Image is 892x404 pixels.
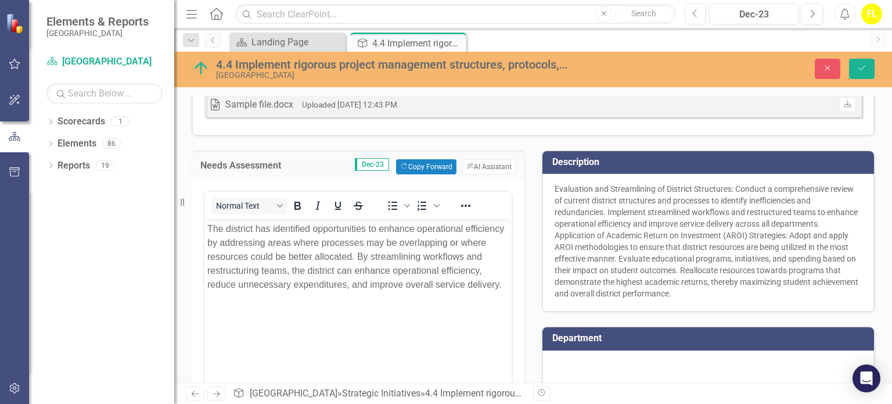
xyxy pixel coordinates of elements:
[412,198,441,214] div: Numbered list
[555,184,858,298] span: Evaluation and Streamlining of District Structures: Conduct a comprehensive review of current dis...
[57,137,96,151] a: Elements
[456,198,476,214] button: Reveal or hide additional toolbar items
[308,198,328,214] button: Italic
[287,198,307,214] button: Bold
[372,36,463,51] div: 4.4 Implement rigorous project management structures, protocols, and processes.
[6,13,26,34] img: ClearPoint Strategy
[57,159,90,173] a: Reports
[57,115,105,128] a: Scorecards
[102,139,121,149] div: 86
[46,55,163,69] a: [GEOGRAPHIC_DATA]
[233,387,524,401] div: » »
[46,28,149,38] small: [GEOGRAPHIC_DATA]
[328,198,348,214] button: Underline
[462,159,516,174] button: AI Assistant
[552,157,868,167] h3: Description
[200,160,305,171] h3: Needs Assessment
[713,8,794,22] div: Dec-23
[552,333,868,344] h3: Department
[709,3,799,24] button: Dec-23
[342,388,420,399] a: Strategic Initiatives
[211,198,287,214] button: Block Normal Text
[192,59,210,77] img: On Target
[216,58,570,71] div: 4.4 Implement rigorous project management structures, protocols, and processes.
[348,198,368,214] button: Strikethrough
[46,15,149,28] span: Elements & Reports
[355,158,389,171] span: Dec-23
[383,198,412,214] div: Bullet list
[861,3,882,24] button: FL
[251,35,343,49] div: Landing Page
[216,71,570,80] div: [GEOGRAPHIC_DATA]
[631,9,656,18] span: Search
[96,160,114,170] div: 19
[225,98,293,112] div: Sample file.docx
[235,4,675,24] input: Search ClearPoint...
[232,35,343,49] a: Landing Page
[853,364,880,392] div: Open Intercom Messenger
[615,6,673,22] button: Search
[396,159,456,174] button: Copy Forward
[425,388,758,399] div: 4.4 Implement rigorous project management structures, protocols, and processes.
[250,388,337,399] a: [GEOGRAPHIC_DATA]
[302,100,397,109] small: Uploaded [DATE] 12:43 PM
[46,83,163,103] input: Search Below...
[111,117,130,127] div: 1
[216,201,273,210] span: Normal Text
